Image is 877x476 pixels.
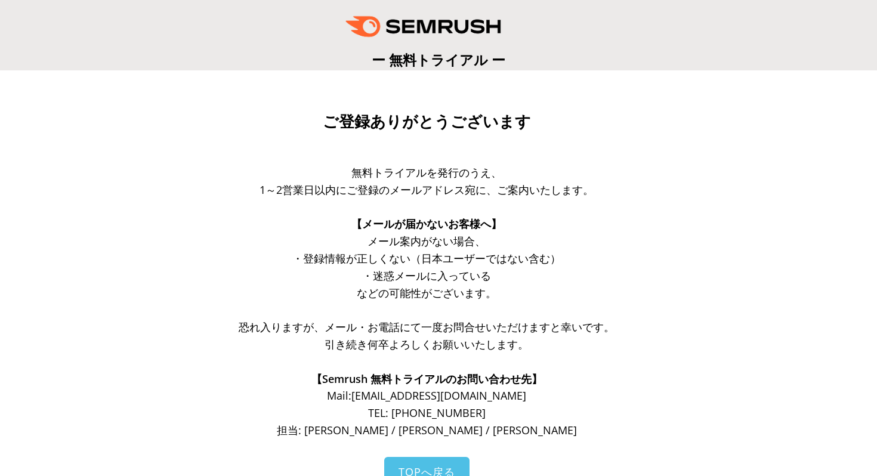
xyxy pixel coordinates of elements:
span: 担当: [PERSON_NAME] / [PERSON_NAME] / [PERSON_NAME] [277,423,577,437]
span: ー 無料トライアル ー [372,50,505,69]
span: 1～2営業日以内にご登録のメールアドレス宛に、ご案内いたします。 [260,183,594,197]
span: 引き続き何卒よろしくお願いいたします。 [325,337,529,351]
span: 恐れ入りますが、メール・お電話にて一度お問合せいただけますと幸いです。 [239,320,614,334]
span: TEL: [PHONE_NUMBER] [368,406,486,420]
span: などの可能性がございます。 [357,286,496,300]
span: ・登録情報が正しくない（日本ユーザーではない含む） [292,251,561,265]
span: ・迷惑メールに入っている [362,268,491,283]
span: Mail: [EMAIL_ADDRESS][DOMAIN_NAME] [327,388,526,403]
span: 無料トライアルを発行のうえ、 [351,165,502,180]
span: 【メールが届かないお客様へ】 [351,217,502,231]
span: メール案内がない場合、 [368,234,486,248]
span: ご登録ありがとうございます [323,113,531,131]
span: 【Semrush 無料トライアルのお問い合わせ先】 [311,372,542,386]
